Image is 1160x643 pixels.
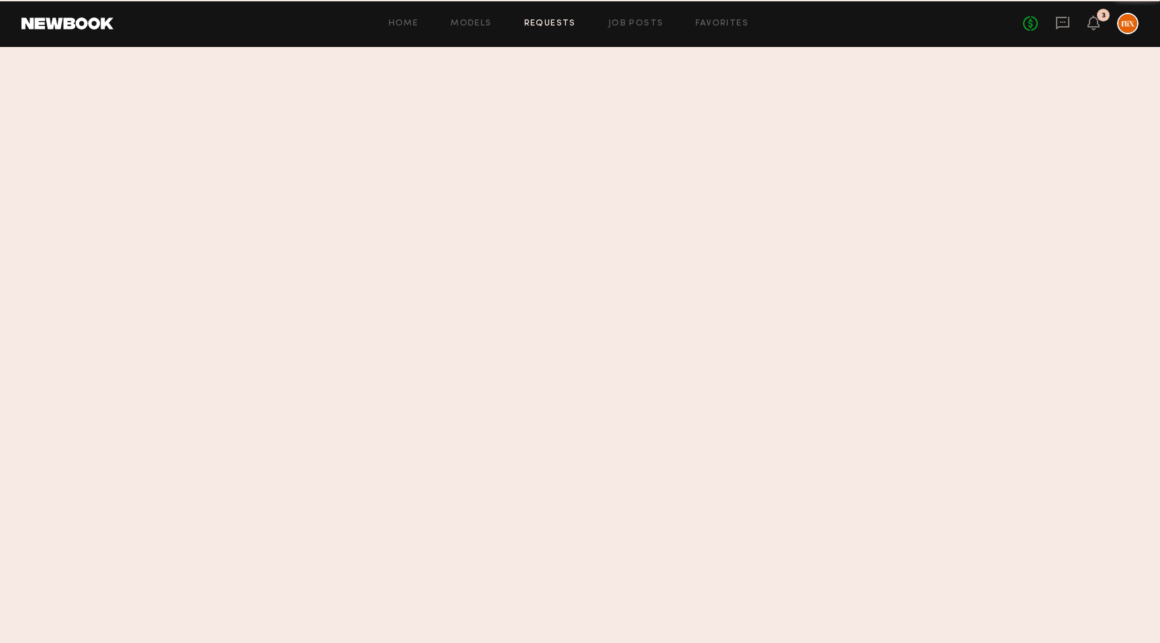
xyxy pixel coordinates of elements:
[608,19,664,28] a: Job Posts
[695,19,748,28] a: Favorites
[524,19,576,28] a: Requests
[389,19,419,28] a: Home
[450,19,491,28] a: Models
[1102,12,1106,19] div: 3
